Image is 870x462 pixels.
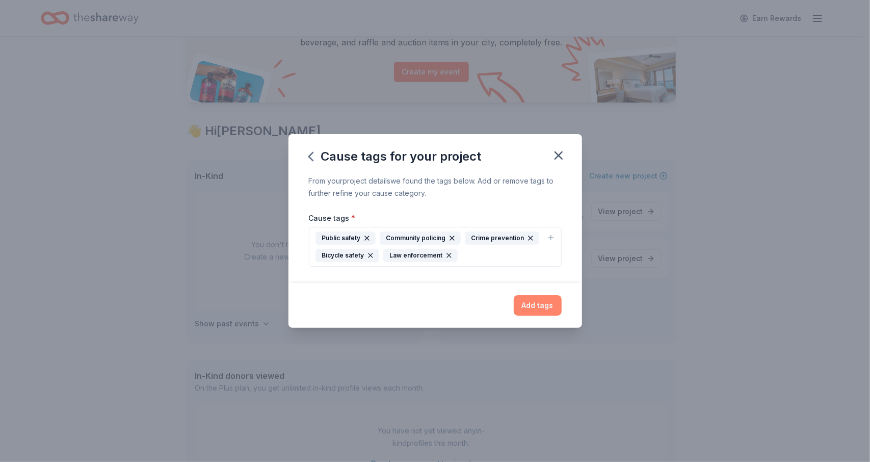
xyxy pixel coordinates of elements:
[315,232,376,245] div: Public safety
[309,227,562,267] button: Public safetyCommunity policingCrime preventionBicycle safetyLaw enforcement
[514,295,562,316] button: Add tags
[309,148,482,165] div: Cause tags for your project
[309,175,562,199] div: From your project details we found the tags below. Add or remove tags to further refine your caus...
[465,232,539,245] div: Crime prevention
[380,232,461,245] div: Community policing
[309,213,356,223] label: Cause tags
[315,249,379,262] div: Bicycle safety
[383,249,458,262] div: Law enforcement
